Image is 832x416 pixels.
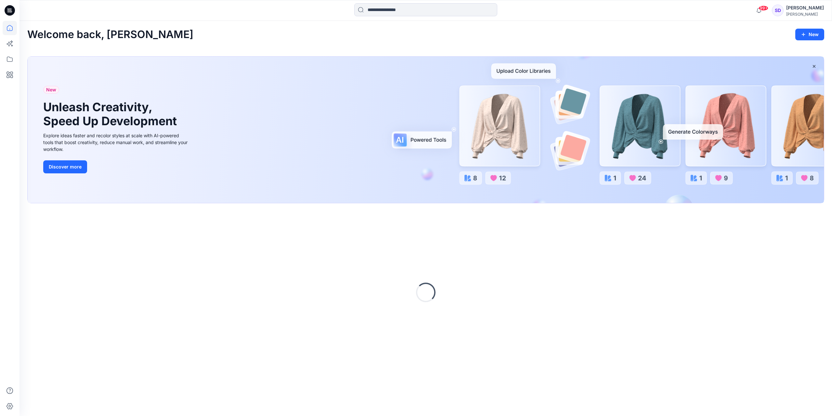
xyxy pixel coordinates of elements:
div: [PERSON_NAME] [786,4,824,12]
span: 99+ [759,6,768,11]
button: New [795,29,824,40]
div: SD [772,5,784,16]
div: [PERSON_NAME] [786,12,824,17]
div: Explore ideas faster and recolor styles at scale with AI-powered tools that boost creativity, red... [43,132,189,153]
span: New [46,86,56,94]
h2: Welcome back, [PERSON_NAME] [27,29,193,41]
button: Discover more [43,160,87,173]
h1: Unleash Creativity, Speed Up Development [43,100,180,128]
a: Discover more [43,160,189,173]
